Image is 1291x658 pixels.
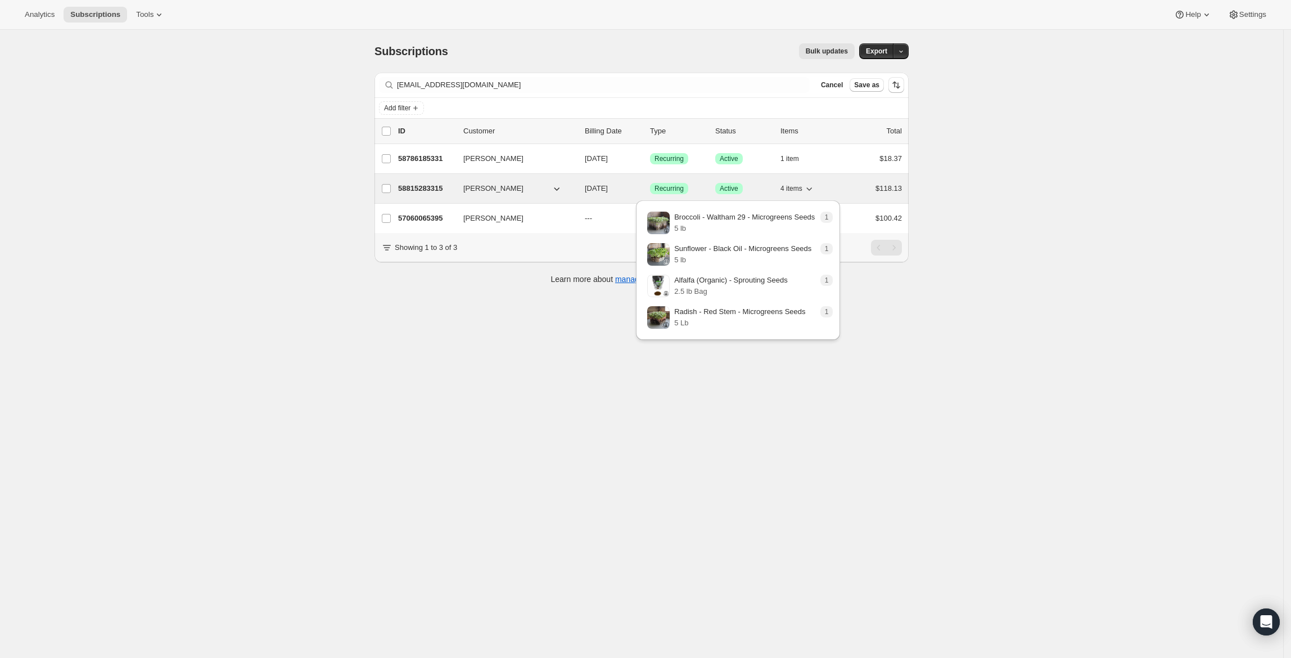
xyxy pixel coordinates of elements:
button: Help [1167,7,1218,23]
span: $100.42 [875,214,902,222]
p: Alfalfa (Organic) - Sprouting Seeds [674,275,788,286]
button: Tools [129,7,171,23]
span: Tools [136,10,154,19]
button: Save as [850,78,884,92]
span: Subscriptions [70,10,120,19]
p: Radish - Red Stem - Microgreens Seeds [674,306,805,317]
div: 57060065395[PERSON_NAME]---SuccessRecurringCancelled4 items$100.42 [398,211,902,226]
span: Recurring [654,184,684,193]
p: 5 lb [674,223,815,234]
div: Items [780,126,837,137]
span: Save as [854,80,879,89]
button: Add filter [379,101,424,115]
div: IDCustomerBilling DateTypeStatusItemsTotal [398,126,902,137]
button: Subscriptions [64,7,127,23]
button: [PERSON_NAME] [457,209,569,227]
span: Settings [1239,10,1266,19]
span: Recurring [654,154,684,163]
span: $118.13 [875,184,902,193]
span: Active [720,154,738,163]
button: Sort the results [888,77,904,93]
p: Showing 1 to 3 of 3 [395,242,457,253]
span: [PERSON_NAME] [463,153,523,164]
span: [PERSON_NAME] [463,213,523,224]
a: managing customer subscriptions [615,275,733,284]
p: Broccoli - Waltham 29 - Microgreens Seeds [674,212,815,223]
button: 1 item [780,151,811,167]
span: Add filter [384,104,410,113]
div: 58786185331[PERSON_NAME][DATE]SuccessRecurringSuccessActive1 item$18.37 [398,151,902,167]
input: Filter subscribers [397,77,810,93]
div: Type [650,126,706,137]
span: 4 items [780,184,802,193]
p: Sunflower - Black Oil - Microgreens Seeds [674,243,811,254]
p: 57060065395 [398,213,454,224]
button: Analytics [18,7,61,23]
nav: Pagination [871,240,902,256]
span: 1 [825,213,829,222]
span: Export [866,47,887,56]
span: [DATE] [585,184,608,193]
div: 58815283315[PERSON_NAME][DATE]SuccessRecurringSuccessActive4 items$118.13 [398,181,902,196]
span: [PERSON_NAME] [463,183,523,194]
span: Help [1185,10,1200,19]
span: --- [585,214,592,222]
button: Settings [1221,7,1273,23]
button: Bulk updates [799,43,855,59]
p: 5 lb [674,254,811,266]
div: Open Intercom Messenger [1253,608,1280,635]
button: Export [859,43,894,59]
p: Total [887,126,902,137]
span: [DATE] [585,154,608,163]
img: variant image [647,275,670,297]
span: 1 [825,244,829,253]
span: Cancel [821,80,843,89]
span: Active [720,184,738,193]
span: Analytics [25,10,55,19]
p: ID [398,126,454,137]
p: Status [715,126,771,137]
span: Subscriptions [374,45,448,57]
p: Billing Date [585,126,641,137]
span: 1 [825,307,829,316]
button: Cancel [816,78,847,92]
button: [PERSON_NAME] [457,180,569,198]
p: Customer [463,126,576,137]
button: 4 items [780,181,815,196]
img: variant image [647,306,670,329]
span: 1 item [780,154,799,163]
span: $18.37 [879,154,902,163]
p: 5 Lb [674,317,805,329]
img: variant image [647,212,670,234]
button: [PERSON_NAME] [457,150,569,168]
span: 1 [825,276,829,285]
p: 58786185331 [398,153,454,164]
p: 58815283315 [398,183,454,194]
span: Bulk updates [806,47,848,56]
img: variant image [647,243,670,266]
p: 2.5 lb Bag [674,286,788,297]
p: Learn more about [551,274,733,285]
